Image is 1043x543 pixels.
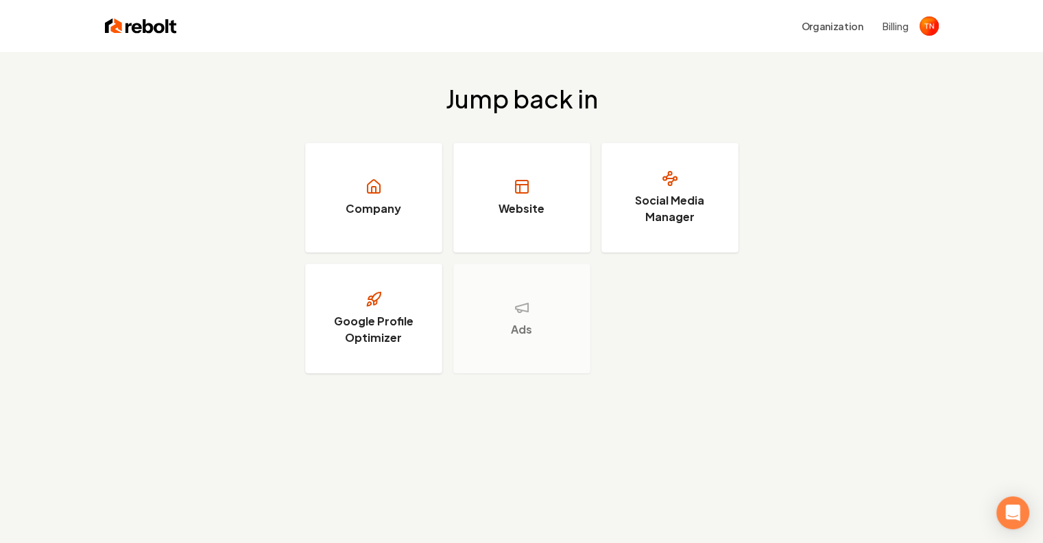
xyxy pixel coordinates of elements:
a: Social Media Manager [601,143,739,253]
button: Organization [793,14,872,38]
img: Tidy Nest [920,16,939,36]
a: Company [305,143,442,253]
h2: Jump back in [446,85,598,113]
div: Open Intercom Messenger [996,496,1029,529]
h3: Social Media Manager [619,192,721,225]
h3: Company [346,200,401,217]
a: Google Profile Optimizer [305,264,442,373]
button: Open user button [920,16,939,36]
h3: Website [499,200,544,217]
h3: Ads [511,321,532,338]
a: Website [453,143,590,253]
img: Rebolt Logo [105,16,177,36]
button: Billing [883,19,909,33]
h3: Google Profile Optimizer [322,313,425,346]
